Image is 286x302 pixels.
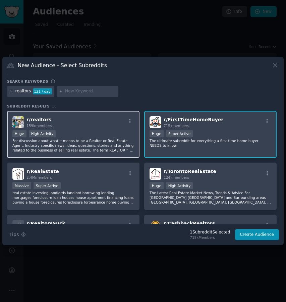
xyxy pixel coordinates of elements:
div: High Activity [29,130,56,137]
img: RealEstate [12,168,24,180]
p: The ultimate subreddit for everything a first time home buyer NEEDS to know. [150,138,271,148]
p: The Latest Real Estate Market News, Trends & Advice For [GEOGRAPHIC_DATA] [GEOGRAPHIC_DATA] and S... [150,190,271,205]
div: realtors [15,88,31,94]
div: High Activity [166,182,193,189]
div: Huge [150,130,164,137]
img: TorontoRealEstate [150,168,161,180]
div: Super Active [34,182,61,189]
span: 18 [52,104,57,108]
div: Huge [12,130,26,137]
span: r/ RealtorsSuck [26,221,65,226]
p: real estate investing landlords landlord borrowing lending mortgages foreclosure loan houses hous... [12,190,134,205]
span: 159k members [26,124,52,128]
button: Tips [7,229,28,241]
span: r/ TorontoRealEstate [164,169,216,174]
div: 121 / day [33,88,52,94]
img: CashbackRealtors [150,220,161,232]
div: 715k Members [190,235,230,240]
span: r/ CashbackRealtors [164,221,215,226]
div: Super Active [166,130,193,137]
button: Create Audience [235,229,279,241]
span: r/ FirstTimeHomeBuyer [164,117,223,122]
p: For discussion about what it means to be a Realtor or Real Estate Agent. Industry-specific news, ... [12,138,134,153]
h3: Search keywords [7,79,48,84]
span: Subreddit Results [7,104,50,109]
img: realtors [12,116,24,128]
span: 715k members [164,124,189,128]
span: Tips [9,231,19,238]
span: 2.4M members [26,175,52,179]
span: 124k members [164,175,189,179]
div: Massive [12,182,31,189]
div: Huge [150,182,164,189]
span: r/ realtors [26,117,51,122]
img: FirstTimeHomeBuyer [150,116,161,128]
div: 1 Subreddit Selected [190,229,230,235]
input: New Keyword [65,88,116,94]
span: r/ RealEstate [26,169,59,174]
h3: New Audience - Select Subreddits [18,62,107,69]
